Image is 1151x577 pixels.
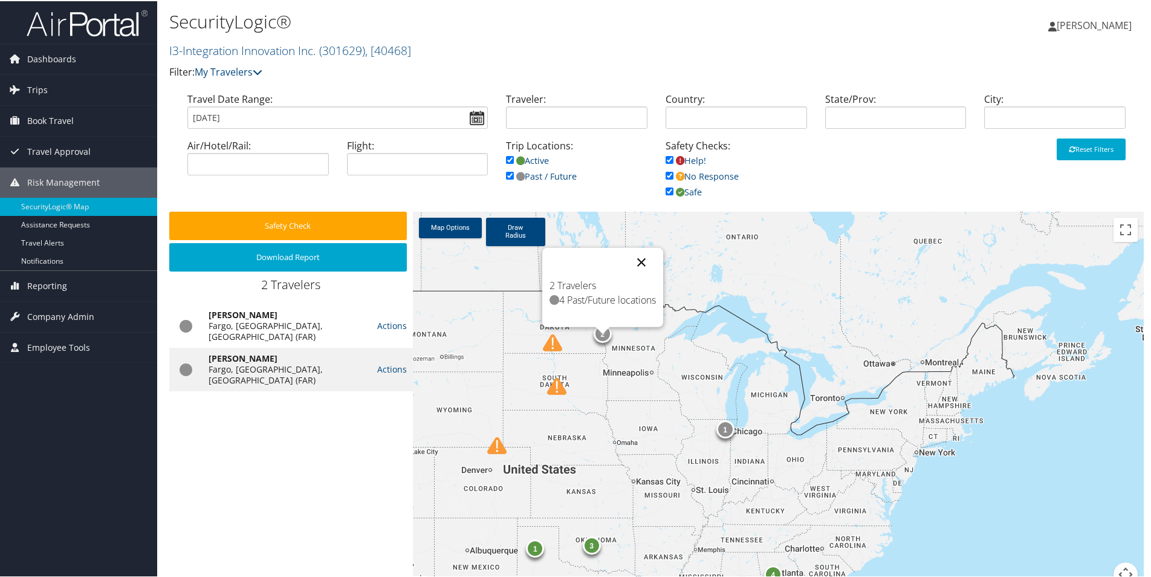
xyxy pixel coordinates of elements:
[377,319,407,330] a: Actions
[169,41,411,57] a: I3-Integration Innovation Inc.
[550,278,656,307] h4: 2 Travelers
[169,64,819,79] p: Filter:
[506,169,577,181] a: Past / Future
[486,217,545,245] a: Draw Radius
[657,91,816,137] div: Country:
[169,275,413,298] div: 2 Travelers
[209,352,365,363] div: [PERSON_NAME]
[319,41,365,57] span: ( 301629 )
[593,324,611,342] div: 2
[27,331,90,362] span: Employee Tools
[169,210,407,239] button: Safety Check
[497,91,657,137] div: Traveler:
[627,247,656,276] button: Close
[27,105,74,135] span: Book Travel
[178,137,338,184] div: Air/Hotel/Rail:
[209,319,365,341] div: Fargo, [GEOGRAPHIC_DATA], [GEOGRAPHIC_DATA] (FAR)
[550,292,656,307] li: 4 Past/Future locations
[666,154,706,165] a: Help!
[178,91,497,137] div: Travel Date Range:
[419,217,482,237] a: Map Options
[27,270,67,300] span: Reporting
[377,362,407,374] a: Actions
[27,301,94,331] span: Company Admin
[716,419,734,437] div: 1
[338,137,498,184] div: Flight:
[582,535,600,553] div: 3
[27,74,48,104] span: Trips
[1114,217,1138,241] button: Toggle fullscreen view
[169,242,407,270] button: Download Report
[497,137,657,195] div: Trip Locations:
[27,166,100,197] span: Risk Management
[816,91,976,137] div: State/Prov:
[975,91,1135,137] div: City:
[666,185,702,197] a: Safe
[27,135,91,166] span: Travel Approval
[169,8,819,33] h1: SecurityLogic®
[1048,6,1144,42] a: [PERSON_NAME]
[666,169,739,181] a: No Response
[27,8,148,36] img: airportal-logo.png
[365,41,411,57] span: , [ 40468 ]
[209,308,365,319] div: [PERSON_NAME]
[1057,18,1132,31] span: [PERSON_NAME]
[209,363,365,385] div: Fargo, [GEOGRAPHIC_DATA], [GEOGRAPHIC_DATA] (FAR)
[506,154,549,165] a: Active
[526,538,544,556] div: 1
[27,43,76,73] span: Dashboards
[1057,137,1126,159] button: Reset Filters
[195,64,262,77] a: My Travelers
[657,137,816,210] div: Safety Checks:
